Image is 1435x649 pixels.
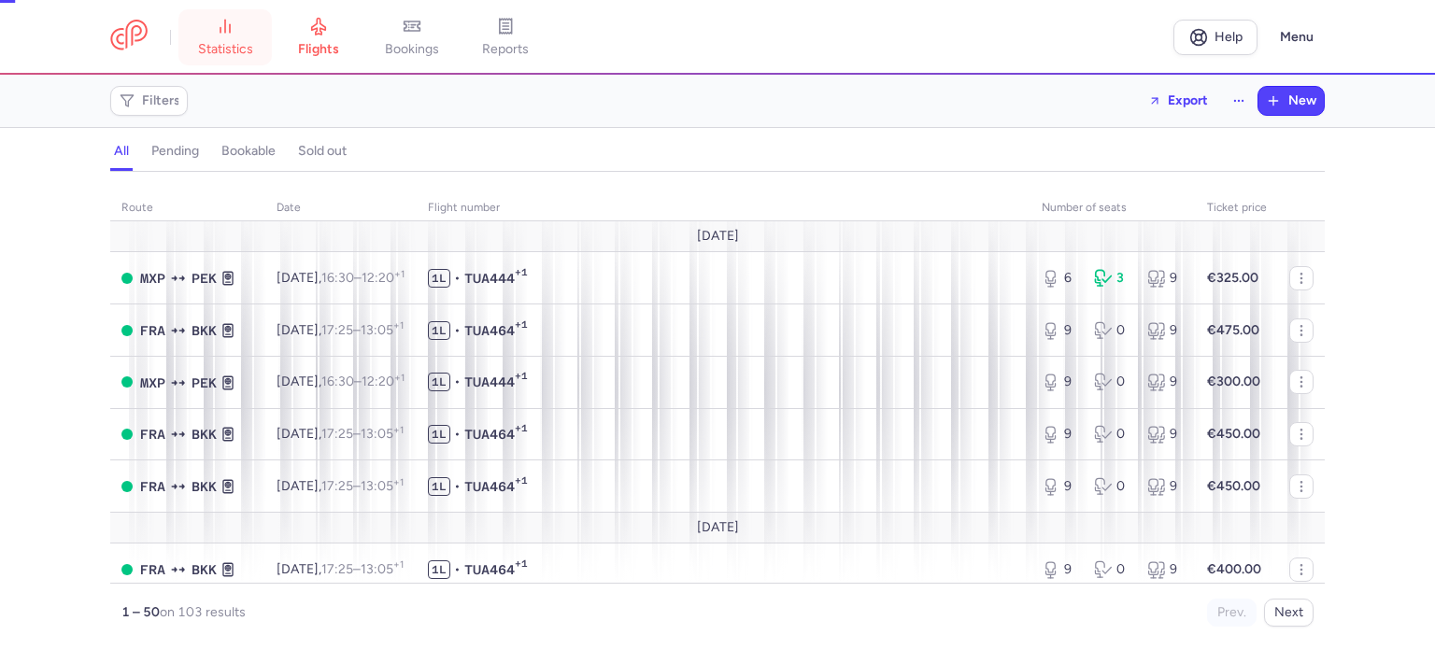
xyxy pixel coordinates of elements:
[1136,86,1220,116] button: Export
[428,477,450,496] span: 1L
[464,373,515,391] span: TUA444
[321,478,404,494] span: –
[1094,321,1131,340] div: 0
[140,268,165,289] span: MXP
[454,560,461,579] span: •
[321,426,404,442] span: –
[1288,93,1316,108] span: New
[361,561,404,577] time: 13:05
[1042,425,1079,444] div: 9
[321,374,354,389] time: 16:30
[697,229,739,244] span: [DATE]
[321,561,404,577] span: –
[198,41,253,58] span: statistics
[428,321,450,340] span: 1L
[428,373,450,391] span: 1L
[221,143,276,160] h4: bookable
[697,520,739,535] span: [DATE]
[1030,194,1196,222] th: number of seats
[1173,20,1257,55] a: Help
[464,321,515,340] span: TUA464
[1147,477,1185,496] div: 9
[1196,194,1278,222] th: Ticket price
[192,268,217,289] span: PEK
[393,558,404,571] sup: +1
[464,425,515,444] span: TUA464
[140,320,165,341] span: FRA
[114,143,129,160] h4: all
[140,559,165,580] span: FRA
[1207,426,1260,442] strong: €450.00
[1215,30,1243,44] span: Help
[515,318,528,337] span: +1
[277,270,405,286] span: [DATE],
[1042,321,1079,340] div: 9
[277,322,404,338] span: [DATE],
[192,373,217,393] span: PEK
[192,559,217,580] span: BKK
[394,268,405,280] sup: +1
[277,561,404,577] span: [DATE],
[428,425,450,444] span: 1L
[459,17,552,58] a: reports
[454,425,461,444] span: •
[192,320,217,341] span: BKK
[321,561,353,577] time: 17:25
[1094,269,1131,288] div: 3
[361,322,404,338] time: 13:05
[321,322,404,338] span: –
[1094,425,1131,444] div: 0
[111,87,187,115] button: Filters
[393,319,404,332] sup: +1
[417,194,1030,222] th: Flight number
[151,143,199,160] h4: pending
[361,478,404,494] time: 13:05
[515,370,528,388] span: +1
[454,373,461,391] span: •
[110,194,265,222] th: route
[361,426,404,442] time: 13:05
[1094,373,1131,391] div: 0
[298,143,347,160] h4: sold out
[393,476,404,488] sup: +1
[277,426,404,442] span: [DATE],
[1269,20,1325,55] button: Menu
[321,270,405,286] span: –
[1147,425,1185,444] div: 9
[464,560,515,579] span: TUA464
[515,557,528,576] span: +1
[272,17,365,58] a: flights
[160,604,246,620] span: on 103 results
[277,374,405,389] span: [DATE],
[385,41,439,58] span: bookings
[321,374,405,389] span: –
[1042,560,1079,579] div: 9
[394,372,405,384] sup: +1
[1207,599,1257,627] button: Prev.
[140,476,165,497] span: FRA
[1042,373,1079,391] div: 9
[321,426,353,442] time: 17:25
[121,604,160,620] strong: 1 – 50
[140,373,165,393] span: MXP
[1042,269,1079,288] div: 6
[1264,599,1314,627] button: Next
[178,17,272,58] a: statistics
[1168,93,1208,107] span: Export
[362,374,405,389] time: 12:20
[1207,561,1261,577] strong: €400.00
[428,269,450,288] span: 1L
[192,476,217,497] span: BKK
[110,20,148,54] a: CitizenPlane red outlined logo
[1258,87,1324,115] button: New
[192,424,217,444] span: BKK
[298,41,339,58] span: flights
[140,424,165,444] span: FRA
[1207,374,1260,389] strong: €300.00
[454,321,461,340] span: •
[454,269,461,288] span: •
[277,478,404,494] span: [DATE],
[515,266,528,285] span: +1
[1147,373,1185,391] div: 9
[1207,270,1258,286] strong: €325.00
